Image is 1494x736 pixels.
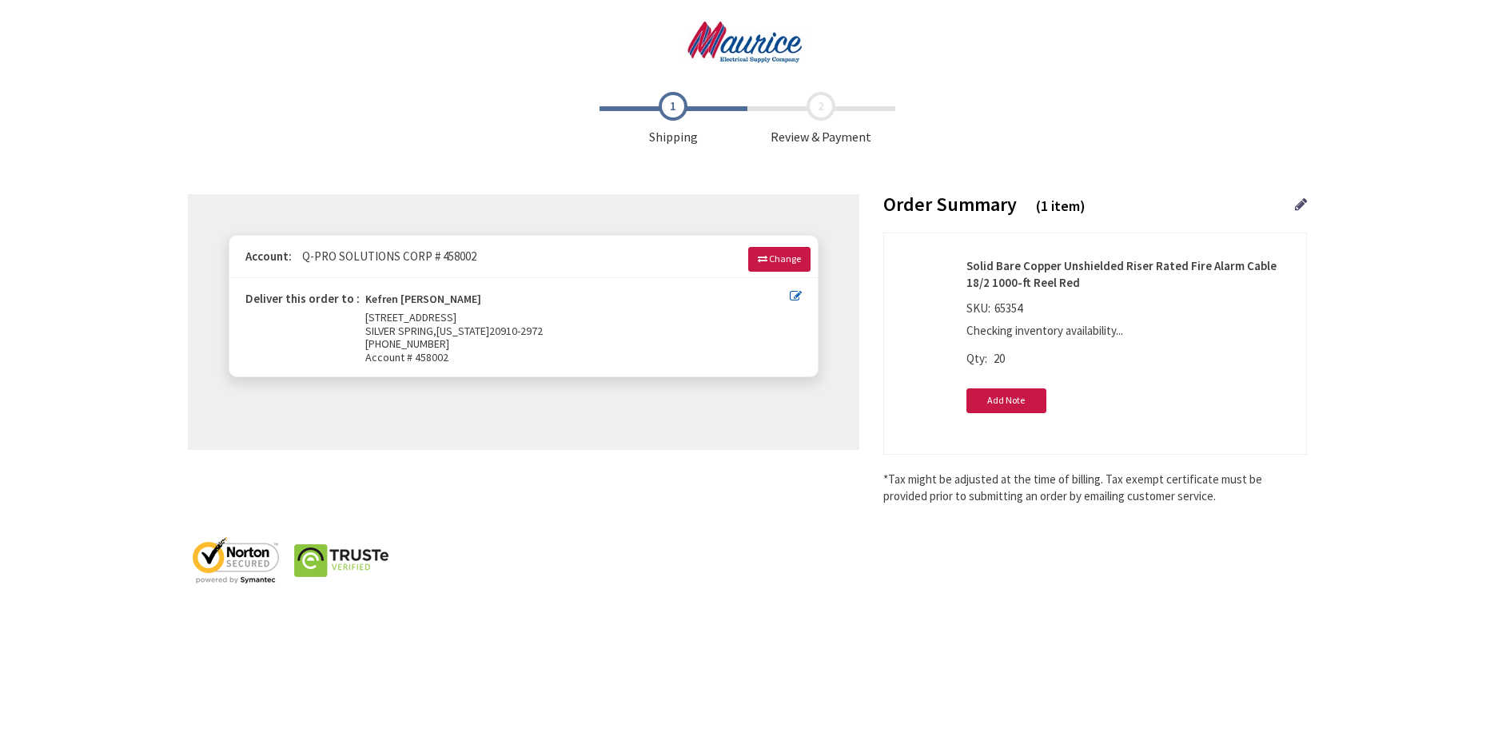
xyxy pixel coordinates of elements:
span: Qty [966,351,985,366]
span: 65354 [990,300,1026,316]
strong: Deliver this order to : [245,291,360,306]
span: Review & Payment [747,92,895,146]
span: [PHONE_NUMBER] [365,336,449,351]
span: Change [769,253,801,265]
div: SKU: [966,300,1026,322]
span: Q-PRO SOLUTIONS CORP # 458002 [294,249,476,264]
span: Account # 458002 [365,351,790,364]
span: SILVER SPRING, [365,324,436,338]
span: 20 [994,351,1005,366]
: *Tax might be adjusted at the time of billing. Tax exempt certificate must be provided prior to s... [883,471,1307,505]
img: truste-seal.png [293,536,389,584]
span: 20910-2972 [489,324,543,338]
p: Checking inventory availability... [966,322,1286,339]
a: Change [748,247,811,271]
span: (1 item) [1036,197,1086,215]
img: Maurice Electrical Supply Company [668,20,825,64]
span: Order Summary [883,192,1017,217]
span: Shipping [600,92,747,146]
span: [STREET_ADDRESS] [365,310,456,324]
strong: Kefren [PERSON_NAME] [365,292,481,311]
img: norton-seal.png [188,536,284,584]
span: [US_STATE] [436,324,489,338]
strong: Solid Bare Copper Unshielded Riser Rated Fire Alarm Cable 18/2 1000-ft Reel Red [966,257,1294,292]
strong: Account: [245,249,292,264]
